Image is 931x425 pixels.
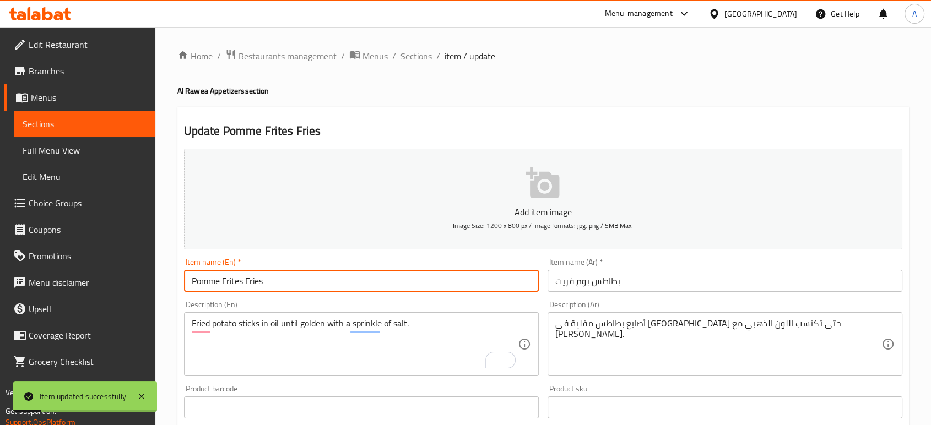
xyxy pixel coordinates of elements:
[29,276,147,289] span: Menu disclaimer
[4,216,155,243] a: Coupons
[4,58,155,84] a: Branches
[4,296,155,322] a: Upsell
[29,223,147,236] span: Coupons
[4,269,155,296] a: Menu disclaimer
[14,137,155,164] a: Full Menu View
[29,38,147,51] span: Edit Restaurant
[177,50,213,63] a: Home
[40,390,126,402] div: Item updated successfully
[239,50,337,63] span: Restaurants management
[29,249,147,263] span: Promotions
[217,50,221,63] li: /
[29,329,147,342] span: Coverage Report
[605,7,673,20] div: Menu-management
[177,85,909,96] h4: Al Rawea Appetizers section
[4,31,155,58] a: Edit Restaurant
[4,348,155,375] a: Grocery Checklist
[31,91,147,104] span: Menus
[4,243,155,269] a: Promotions
[548,396,902,418] input: Please enter product sku
[453,219,633,232] span: Image Size: 1200 x 800 px / Image formats: jpg, png / 5MB Max.
[14,164,155,190] a: Edit Menu
[225,49,337,63] a: Restaurants management
[29,302,147,315] span: Upsell
[184,123,902,139] h2: Update Pomme Frites Fries
[14,111,155,137] a: Sections
[555,318,881,370] textarea: أصابع بطاطس مقلية في [GEOGRAPHIC_DATA] حتى تكتسب اللون الذهبي مع [PERSON_NAME].
[349,49,388,63] a: Menus
[201,205,885,219] p: Add item image
[184,396,539,418] input: Please enter product barcode
[724,8,797,20] div: [GEOGRAPHIC_DATA]
[23,170,147,183] span: Edit Menu
[184,149,902,249] button: Add item imageImage Size: 1200 x 800 px / Image formats: jpg, png / 5MB Max.
[29,355,147,368] span: Grocery Checklist
[23,144,147,157] span: Full Menu View
[4,84,155,111] a: Menus
[548,270,902,292] input: Enter name Ar
[29,197,147,210] span: Choice Groups
[6,404,56,418] span: Get support on:
[184,270,539,292] input: Enter name En
[362,50,388,63] span: Menus
[192,318,518,370] textarea: To enrich screen reader interactions, please activate Accessibility in Grammarly extension settings
[23,117,147,130] span: Sections
[392,50,396,63] li: /
[4,190,155,216] a: Choice Groups
[177,49,909,63] nav: breadcrumb
[912,8,917,20] span: A
[436,50,440,63] li: /
[400,50,432,63] a: Sections
[4,322,155,348] a: Coverage Report
[6,385,33,400] span: Version:
[29,64,147,78] span: Branches
[445,50,495,63] span: item / update
[341,50,345,63] li: /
